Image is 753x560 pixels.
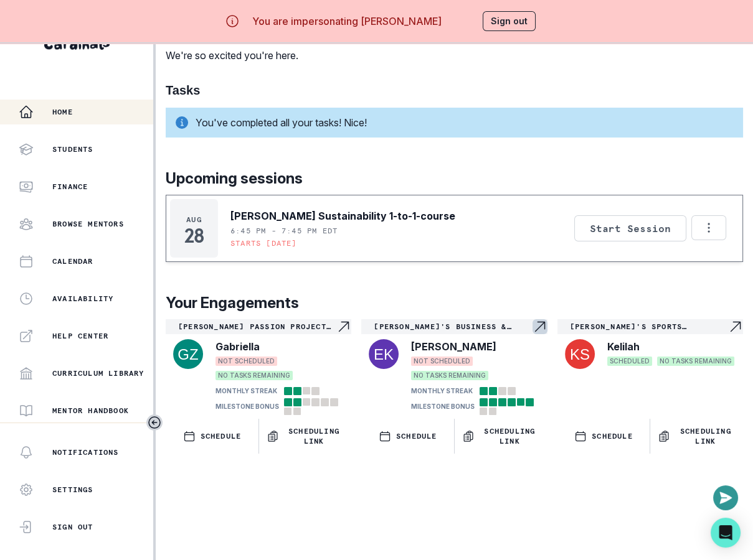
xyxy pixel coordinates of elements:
[230,208,455,223] p: [PERSON_NAME] Sustainability 1-to-1-course
[166,292,743,314] p: Your Engagements
[650,419,743,454] button: Scheduling Link
[411,357,473,366] span: NOT SCHEDULED
[52,256,93,266] p: Calendar
[411,386,473,396] p: MONTHLY STREAK
[369,339,399,369] img: svg
[411,339,496,354] p: [PERSON_NAME]
[411,402,475,411] p: MILESTONE BONUS
[711,518,741,548] div: Open Intercom Messenger
[166,48,298,63] p: We're so excited you're here.
[336,319,351,334] svg: Navigate to engagement page
[284,426,344,446] p: Scheduling Link
[557,319,743,371] a: [PERSON_NAME]'s Sports Inclusion Camp Passion ProjectNavigate to engagement pageKelilahSCHEDULEDN...
[52,368,144,378] p: Curriculum Library
[259,419,352,454] button: Scheduling Link
[215,371,293,380] span: NO TASKS REMAINING
[215,339,260,354] p: Gabriella
[592,431,633,441] p: SCHEDULE
[52,219,124,229] p: Browse Mentors
[230,238,297,248] p: Starts [DATE]
[607,339,640,354] p: Kelilah
[201,431,242,441] p: SCHEDULE
[361,319,547,414] a: [PERSON_NAME]'s Business & Entrepreneurship Passion ProjectNavigate to engagement page[PERSON_NAM...
[396,431,437,441] p: SCHEDULE
[411,371,488,380] span: NO TASKS REMAINING
[52,144,93,154] p: Students
[480,426,540,446] p: Scheduling Link
[455,419,547,454] button: Scheduling Link
[178,322,336,332] p: [PERSON_NAME] Passion Project Mentorship
[146,414,163,431] button: Toggle sidebar
[570,322,728,332] p: [PERSON_NAME]'s Sports Inclusion Camp Passion Project
[52,331,108,341] p: Help Center
[533,319,547,334] svg: Navigate to engagement page
[713,485,738,510] button: Open or close messaging widget
[565,339,595,369] img: svg
[374,322,532,332] p: [PERSON_NAME]'s Business & Entrepreneurship Passion Project
[52,107,73,117] p: Home
[166,167,743,190] p: Upcoming sessions
[657,357,734,366] span: NO TASKS REMAINING
[215,386,277,396] p: MONTHLY STREAK
[215,402,279,411] p: MILESTONE BONUS
[52,294,113,304] p: Availability
[52,406,129,416] p: Mentor Handbook
[557,419,650,454] button: SCHEDULE
[215,357,277,366] span: NOT SCHEDULED
[52,182,88,192] p: Finance
[52,522,93,532] p: Sign Out
[186,215,202,225] p: Aug
[52,447,119,457] p: Notifications
[728,319,743,334] svg: Navigate to engagement page
[184,230,203,242] p: 28
[173,339,203,369] img: svg
[483,11,536,31] button: Sign out
[574,215,686,241] button: Start Session
[166,108,743,138] div: You've completed all your tasks! Nice!
[607,357,652,366] span: SCHEDULED
[166,419,258,454] button: SCHEDULE
[361,419,454,454] button: SCHEDULE
[230,226,338,236] p: 6:45 PM - 7:45 PM EDT
[166,319,351,414] a: [PERSON_NAME] Passion Project MentorshipNavigate to engagement pageGabriellaNOT SCHEDULEDNO TASKS...
[675,426,736,446] p: Scheduling Link
[166,83,743,98] h1: Tasks
[52,485,93,495] p: Settings
[252,14,442,29] p: You are impersonating [PERSON_NAME]
[691,215,726,240] button: Options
